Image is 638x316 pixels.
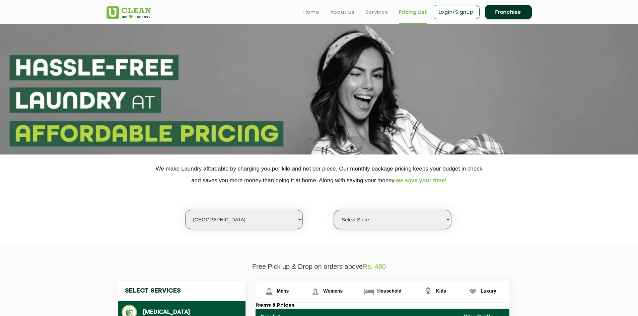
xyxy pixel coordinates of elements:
[263,286,275,297] img: Mens
[277,288,289,294] span: Mens
[323,288,343,294] span: Womens
[422,286,434,297] img: Kids
[363,263,386,270] span: Rs. 480
[330,8,355,16] a: About us
[481,288,496,294] span: Luxury
[107,6,151,19] img: UClean Laundry and Dry Cleaning
[107,263,532,271] p: Free Pick up & Drop on orders above
[467,286,479,297] img: Luxury
[433,5,480,19] a: Login/Signup
[363,286,375,297] img: Household
[256,303,509,309] h3: Items & Prices
[436,288,446,294] span: Kids
[399,8,427,16] a: Pricing List
[485,5,532,19] a: Franchise
[396,177,447,184] span: we save your time!
[303,8,320,16] a: Home
[377,288,401,294] span: Household
[309,286,321,297] img: Womens
[107,163,532,186] p: We make Laundry affordable by charging you per kilo and not per piece. Our monthly package pricin...
[118,281,245,301] h4: Select Services
[365,8,388,16] a: Services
